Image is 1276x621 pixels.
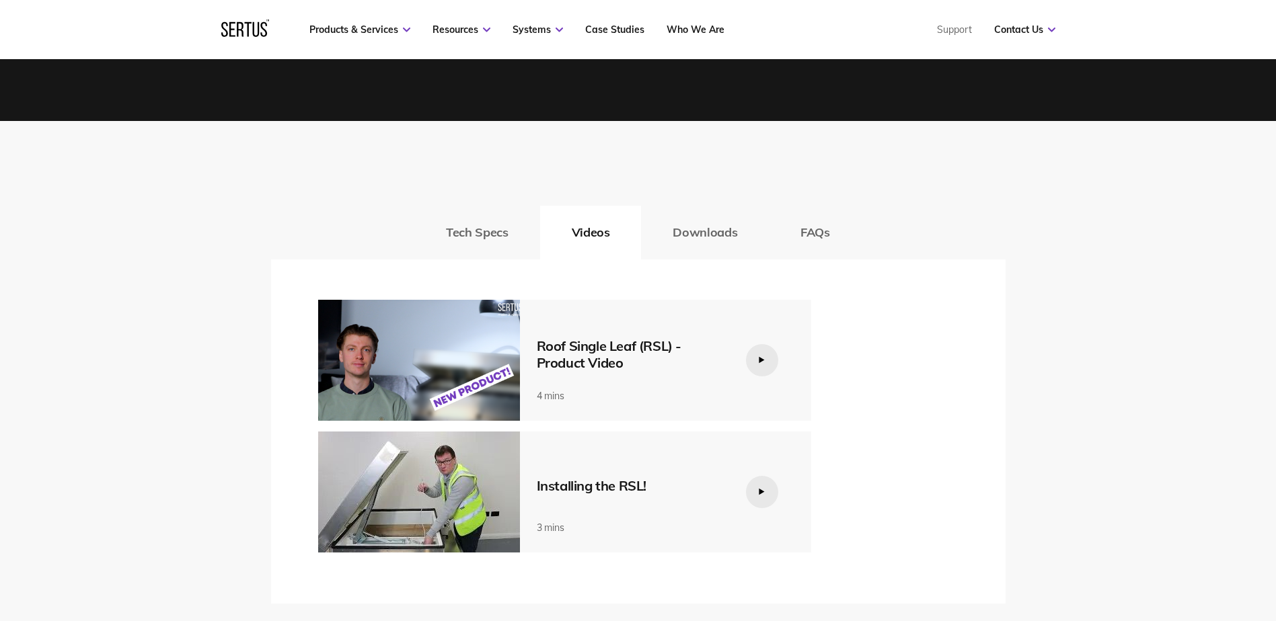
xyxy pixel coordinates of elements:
button: FAQs [769,206,862,259]
button: Downloads [641,206,769,259]
a: Case Studies [585,24,644,36]
a: Systems [513,24,563,36]
div: Roof Single Leaf (RSL) - Product Video [537,337,725,371]
a: Contact Us [994,24,1055,36]
button: Tech Specs [414,206,539,259]
div: Installing the RSL! [537,477,725,494]
a: Products & Services [309,24,410,36]
a: Support [937,24,972,36]
div: 4 mins [537,390,725,402]
a: Resources [433,24,490,36]
a: Who We Are [667,24,724,36]
div: 3 mins [537,522,725,534]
